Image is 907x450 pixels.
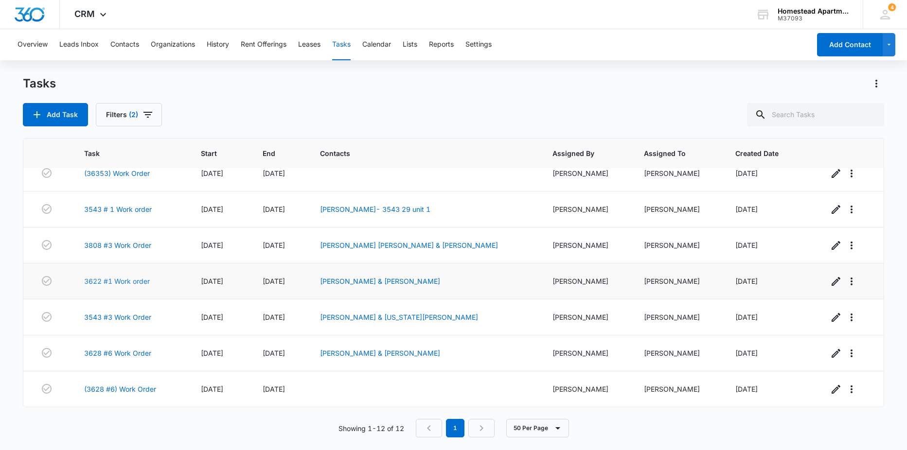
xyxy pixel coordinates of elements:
[778,7,849,15] div: account name
[644,240,712,250] div: [PERSON_NAME]
[241,29,286,60] button: Rent Offerings
[84,168,150,178] a: (36353) Work Order
[735,313,758,321] span: [DATE]
[320,349,440,357] a: [PERSON_NAME] & [PERSON_NAME]
[320,241,498,249] a: [PERSON_NAME] [PERSON_NAME] & [PERSON_NAME]
[201,169,223,177] span: [DATE]
[888,3,896,11] div: notifications count
[84,240,151,250] a: 3808 #3 Work Order
[888,3,896,11] span: 4
[735,385,758,393] span: [DATE]
[263,205,285,213] span: [DATE]
[263,349,285,357] span: [DATE]
[338,423,404,433] p: Showing 1-12 of 12
[644,348,712,358] div: [PERSON_NAME]
[817,33,883,56] button: Add Contact
[23,103,88,126] button: Add Task
[263,385,285,393] span: [DATE]
[84,276,150,286] a: 3622 #1 Work order
[298,29,320,60] button: Leases
[778,15,849,22] div: account id
[201,385,223,393] span: [DATE]
[201,205,223,213] span: [DATE]
[201,241,223,249] span: [DATE]
[869,76,884,91] button: Actions
[201,349,223,357] span: [DATE]
[263,169,285,177] span: [DATE]
[320,277,440,285] a: [PERSON_NAME] & [PERSON_NAME]
[74,9,95,19] span: CRM
[201,148,225,158] span: Start
[735,205,758,213] span: [DATE]
[23,76,56,91] h1: Tasks
[644,168,712,178] div: [PERSON_NAME]
[129,111,138,118] span: (2)
[552,348,621,358] div: [PERSON_NAME]
[735,241,758,249] span: [DATE]
[201,277,223,285] span: [DATE]
[465,29,492,60] button: Settings
[320,148,515,158] span: Contacts
[263,277,285,285] span: [DATE]
[552,384,621,394] div: [PERSON_NAME]
[552,168,621,178] div: [PERSON_NAME]
[263,313,285,321] span: [DATE]
[735,277,758,285] span: [DATE]
[59,29,99,60] button: Leads Inbox
[84,204,152,214] a: 3543 # 1 Work order
[263,241,285,249] span: [DATE]
[735,349,758,357] span: [DATE]
[18,29,48,60] button: Overview
[403,29,417,60] button: Lists
[552,312,621,322] div: [PERSON_NAME]
[552,148,606,158] span: Assigned By
[747,103,884,126] input: Search Tasks
[644,312,712,322] div: [PERSON_NAME]
[506,419,569,437] button: 50 Per Page
[735,169,758,177] span: [DATE]
[84,348,151,358] a: 3628 #6 Work Order
[84,384,156,394] a: (3628 #6) Work Order
[552,276,621,286] div: [PERSON_NAME]
[84,148,163,158] span: Task
[207,29,229,60] button: History
[735,148,791,158] span: Created Date
[429,29,454,60] button: Reports
[552,204,621,214] div: [PERSON_NAME]
[416,419,495,437] nav: Pagination
[362,29,391,60] button: Calendar
[644,204,712,214] div: [PERSON_NAME]
[84,312,151,322] a: 3543 #3 Work Order
[320,205,430,213] a: [PERSON_NAME]- 3543 29 unit 1
[263,148,283,158] span: End
[644,276,712,286] div: [PERSON_NAME]
[320,313,478,321] a: [PERSON_NAME] & [US_STATE][PERSON_NAME]
[644,384,712,394] div: [PERSON_NAME]
[96,103,162,126] button: Filters(2)
[552,240,621,250] div: [PERSON_NAME]
[151,29,195,60] button: Organizations
[201,313,223,321] span: [DATE]
[644,148,698,158] span: Assigned To
[332,29,351,60] button: Tasks
[110,29,139,60] button: Contacts
[446,419,464,437] em: 1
